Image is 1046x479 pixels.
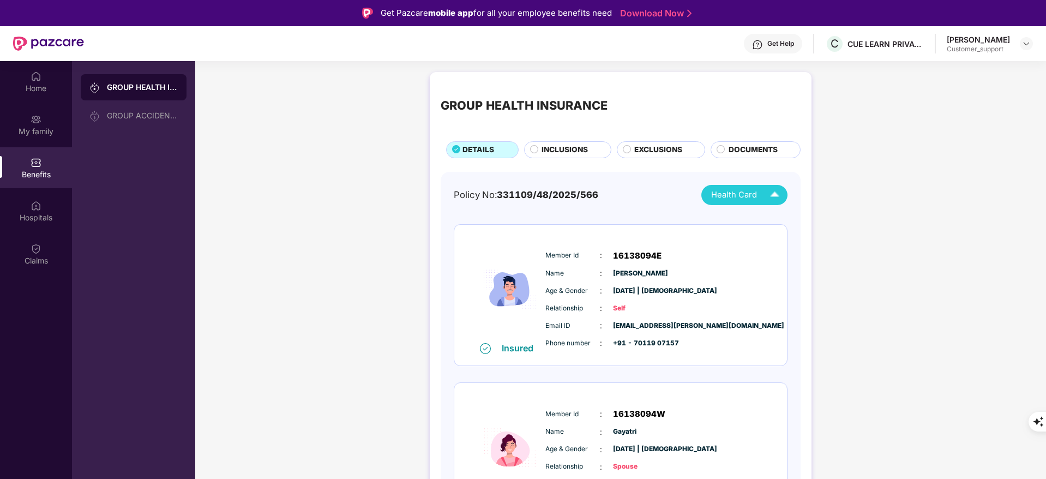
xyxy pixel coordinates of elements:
span: : [600,320,602,332]
div: Get Pazcare for all your employee benefits need [381,7,612,20]
img: svg+xml;base64,PHN2ZyBpZD0iSGVscC0zMngzMiIgeG1sbnM9Imh0dHA6Ly93d3cudzMub3JnLzIwMDAvc3ZnIiB3aWR0aD... [752,39,763,50]
img: svg+xml;base64,PHN2ZyBpZD0iQmVuZWZpdHMiIHhtbG5zPSJodHRwOi8vd3d3LnczLm9yZy8yMDAwL3N2ZyIgd2lkdGg9Ij... [31,157,41,168]
img: svg+xml;base64,PHN2ZyB4bWxucz0iaHR0cDovL3d3dy53My5vcmcvMjAwMC9zdmciIHdpZHRoPSIxNiIgaGVpZ2h0PSIxNi... [480,343,491,354]
div: Insured [502,343,540,354]
span: 331109/48/2025/566 [497,189,598,200]
img: svg+xml;base64,PHN2ZyB3aWR0aD0iMjAiIGhlaWdodD0iMjAiIHZpZXdCb3g9IjAgMCAyMCAyMCIgZmlsbD0ibm9uZSIgeG... [89,82,100,93]
button: Health Card [701,185,787,205]
div: CUE LEARN PRIVATE LIMITED [847,39,924,49]
img: svg+xml;base64,PHN2ZyBpZD0iQ2xhaW0iIHhtbG5zPSJodHRwOi8vd3d3LnczLm9yZy8yMDAwL3N2ZyIgd2lkdGg9IjIwIi... [31,243,41,254]
span: Email ID [545,321,600,331]
img: Logo [362,8,373,19]
span: Spouse [613,462,668,472]
img: Stroke [687,8,692,19]
div: Policy No: [454,188,598,202]
span: : [600,426,602,438]
span: Health Card [711,189,757,201]
img: svg+xml;base64,PHN2ZyBpZD0iSG9zcGl0YWxzIiB4bWxucz0iaHR0cDovL3d3dy53My5vcmcvMjAwMC9zdmciIHdpZHRoPS... [31,200,41,211]
span: +91 - 70119 07157 [613,338,668,349]
span: EXCLUSIONS [634,144,682,156]
span: [EMAIL_ADDRESS][PERSON_NAME][DOMAIN_NAME] [613,321,668,331]
span: Phone number [545,338,600,349]
div: GROUP HEALTH INSURANCE [441,96,608,115]
span: Name [545,427,600,437]
span: 16138094E [613,249,662,262]
img: svg+xml;base64,PHN2ZyBpZD0iSG9tZSIgeG1sbnM9Imh0dHA6Ly93d3cudzMub3JnLzIwMDAvc3ZnIiB3aWR0aD0iMjAiIG... [31,71,41,82]
div: GROUP HEALTH INSURANCE [107,82,178,93]
span: [DATE] | [DEMOGRAPHIC_DATA] [613,286,668,296]
span: : [600,408,602,420]
span: : [600,267,602,279]
img: icon [477,236,543,343]
div: Customer_support [947,45,1010,53]
strong: mobile app [428,8,473,18]
span: Relationship [545,303,600,314]
span: 16138094W [613,408,665,421]
span: : [600,337,602,349]
span: INCLUSIONS [542,144,588,156]
span: Name [545,268,600,279]
span: Relationship [545,462,600,472]
a: Download Now [620,8,688,19]
div: GROUP ACCIDENTAL INSURANCE [107,111,178,120]
span: : [600,285,602,297]
span: [PERSON_NAME] [613,268,668,279]
span: C [831,37,839,50]
span: Self [613,303,668,314]
span: Age & Gender [545,286,600,296]
span: Gayatri [613,427,668,437]
span: : [600,302,602,314]
span: : [600,249,602,261]
img: New Pazcare Logo [13,37,84,51]
div: Get Help [767,39,794,48]
span: DETAILS [462,144,494,156]
span: : [600,444,602,456]
span: : [600,461,602,473]
span: Member Id [545,409,600,420]
img: svg+xml;base64,PHN2ZyBpZD0iRHJvcGRvd24tMzJ4MzIiIHhtbG5zPSJodHRwOi8vd3d3LnczLm9yZy8yMDAwL3N2ZyIgd2... [1022,39,1031,48]
div: [PERSON_NAME] [947,34,1010,45]
span: Age & Gender [545,444,600,454]
img: svg+xml;base64,PHN2ZyB3aWR0aD0iMjAiIGhlaWdodD0iMjAiIHZpZXdCb3g9IjAgMCAyMCAyMCIgZmlsbD0ibm9uZSIgeG... [31,114,41,125]
img: Icuh8uwCUCF+XjCZyLQsAKiDCM9HiE6CMYmKQaPGkZKaA32CAAACiQcFBJY0IsAAAAASUVORK5CYII= [765,185,784,205]
span: DOCUMENTS [729,144,778,156]
span: Member Id [545,250,600,261]
img: svg+xml;base64,PHN2ZyB3aWR0aD0iMjAiIGhlaWdodD0iMjAiIHZpZXdCb3g9IjAgMCAyMCAyMCIgZmlsbD0ibm9uZSIgeG... [89,111,100,122]
span: [DATE] | [DEMOGRAPHIC_DATA] [613,444,668,454]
